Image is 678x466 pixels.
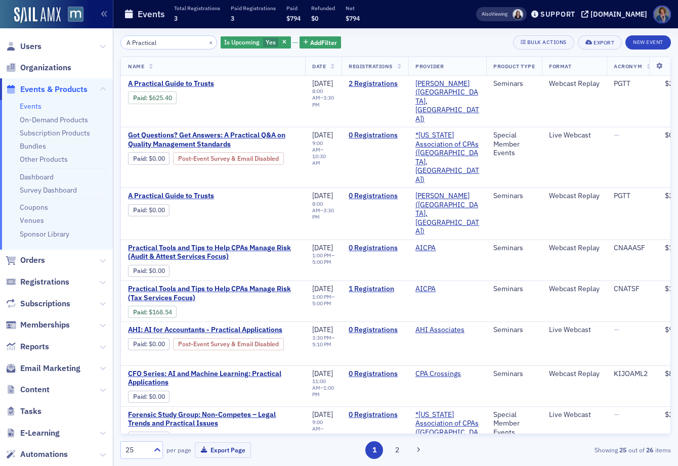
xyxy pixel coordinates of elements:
[149,340,165,348] span: $0.00
[20,276,69,288] span: Registrations
[133,393,146,400] a: Paid
[625,37,671,46] a: New Event
[493,131,535,158] div: Special Member Events
[312,88,334,108] div: –
[415,369,479,379] span: CPA Crossings
[590,10,647,19] div: [DOMAIN_NAME]
[20,41,41,52] span: Users
[133,155,149,162] span: :
[20,102,41,111] a: Events
[493,63,535,70] span: Product Type
[312,252,334,265] div: –
[581,11,651,18] button: [DOMAIN_NAME]
[149,94,172,102] span: $625.40
[312,87,323,101] time: 8:00 AM
[312,153,326,166] time: 10:30 AM
[549,244,600,253] div: Webcast Replay
[6,363,80,374] a: Email Marketing
[20,172,54,181] a: Dashboard
[415,131,479,184] a: *[US_STATE] Association of CPAs ([GEOGRAPHIC_DATA], [GEOGRAPHIC_DATA])
[493,369,535,379] div: Seminars
[415,410,479,463] span: *Maryland Association of CPAs (Timonium, MD)
[149,155,165,162] span: $0.00
[128,192,298,201] a: A Practical Guide to Trusts
[549,410,600,420] div: Live Webcast
[312,252,331,259] time: 1:00 PM
[312,335,334,348] div: –
[549,325,600,335] div: Live Webcast
[133,308,146,316] a: Paid
[349,410,401,420] a: 0 Registrations
[312,378,326,391] time: 11:00 AM
[549,63,571,70] span: Format
[6,449,68,460] a: Automations
[415,79,479,124] a: [PERSON_NAME] ([GEOGRAPHIC_DATA], [GEOGRAPHIC_DATA])
[312,334,331,341] time: 3:30 PM
[133,308,149,316] span: :
[312,418,323,432] time: 9:00 AM
[312,432,326,446] time: 10:00 AM
[206,37,216,46] button: ×
[128,410,298,428] span: Forensic Study Group: Non-Competes – Legal Trends and Practical Issues
[493,79,535,88] div: Seminars
[312,300,331,307] time: 5:00 PM
[415,325,479,335] span: AHI Associates
[20,298,70,309] span: Subscriptions
[365,441,383,459] button: 1
[20,319,70,331] span: Memberships
[614,63,642,70] span: Acronym
[6,298,70,309] a: Subscriptions
[415,369,461,379] a: CPA Crossings
[312,140,334,167] div: –
[20,115,88,124] a: On-Demand Products
[312,258,331,265] time: 5:00 PM
[312,63,326,70] span: Date
[540,10,575,19] div: Support
[6,428,60,439] a: E-Learning
[20,229,69,239] a: Sponsor Library
[195,442,251,458] button: Export Page
[20,363,80,374] span: Email Marketing
[312,94,334,108] time: 3:30 PM
[128,152,169,164] div: Paid: 0 - $0
[133,94,149,102] span: :
[311,5,335,12] p: Refunded
[312,384,334,398] time: 1:00 PM
[149,308,172,316] span: $168.54
[231,5,276,12] p: Paid Registrations
[349,325,401,335] a: 0 Registrations
[6,384,50,395] a: Content
[6,41,41,52] a: Users
[6,319,70,331] a: Memberships
[415,325,464,335] a: AHI Associates
[482,11,507,18] span: Viewing
[20,428,60,439] span: E-Learning
[128,325,298,335] a: AHI: AI for Accountants - Practical Applications
[133,340,146,348] a: Paid
[415,79,479,124] span: Werner-Rocca (Flourtown, PA)
[312,207,334,220] time: 3:30 PM
[493,410,535,437] div: Special Member Events
[349,244,401,253] a: 0 Registrations
[128,244,298,261] a: Practical Tools and Tips to Help CPAs Manage Risk (Audit & Attest Services Focus)
[415,244,436,253] a: AICPA
[20,449,68,460] span: Automations
[6,62,71,73] a: Organizations
[415,131,479,184] span: *Maryland Association of CPAs (Timonium, MD)
[68,7,83,22] img: SailAMX
[128,131,298,149] a: Got Questions? Get Answers: A Practical Q&A on Quality Management Standards
[128,63,144,70] span: Name
[20,155,68,164] a: Other Products
[415,244,479,253] span: AICPA
[618,445,628,454] strong: 25
[166,445,191,454] label: per page
[311,14,318,22] span: $0
[61,7,83,24] a: View Homepage
[128,285,298,302] a: Practical Tools and Tips to Help CPAs Manage Risk (Tax Services Focus)
[349,369,401,379] a: 0 Registrations
[20,62,71,73] span: Organizations
[349,63,393,70] span: Registrations
[415,285,479,294] span: AICPA
[614,192,651,201] div: PGTT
